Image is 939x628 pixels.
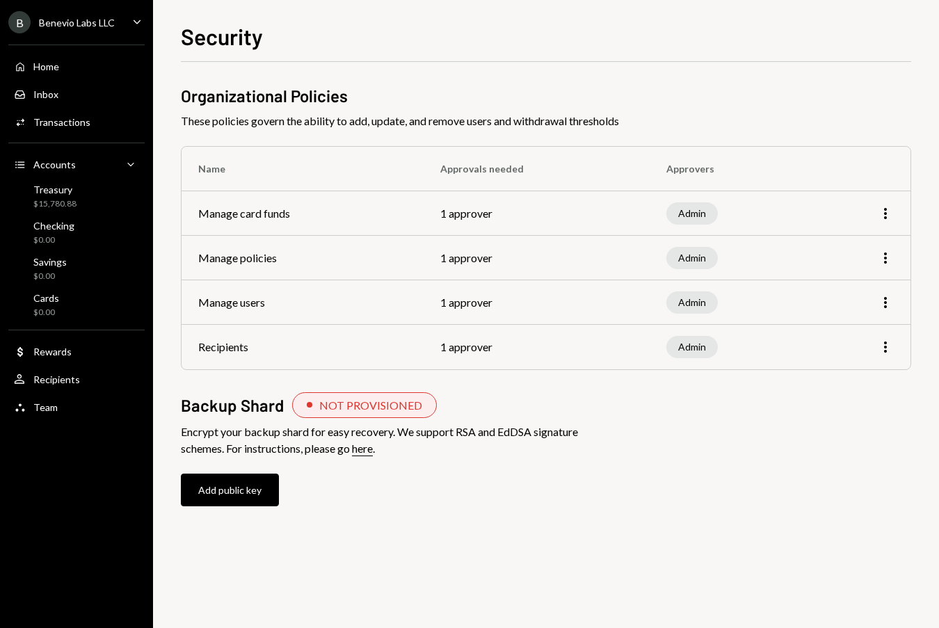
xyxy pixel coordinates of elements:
[33,307,59,319] div: $0.00
[181,394,284,417] h2: Backup Shard
[8,152,145,177] a: Accounts
[182,236,424,280] td: Manage policies
[33,61,59,72] div: Home
[8,394,145,419] a: Team
[182,325,424,369] td: Recipients
[8,109,145,134] a: Transactions
[8,11,31,33] div: B
[8,216,145,249] a: Checking$0.00
[8,81,145,106] a: Inbox
[33,88,58,100] div: Inbox
[33,292,59,304] div: Cards
[424,191,650,236] td: 1 approver
[33,159,76,170] div: Accounts
[33,220,74,232] div: Checking
[182,147,424,191] th: Name
[352,442,373,456] a: here
[424,280,650,325] td: 1 approver
[8,367,145,392] a: Recipients
[33,234,74,246] div: $0.00
[182,280,424,325] td: Manage users
[424,236,650,280] td: 1 approver
[33,198,77,210] div: $15,780.88
[181,113,911,129] span: These policies govern the ability to add, update, and remove users and withdrawal thresholds
[8,288,145,321] a: Cards$0.00
[39,17,115,29] div: Benevio Labs LLC
[666,247,718,269] div: Admin
[182,191,424,236] td: Manage card funds
[8,339,145,364] a: Rewards
[33,271,67,282] div: $0.00
[8,54,145,79] a: Home
[8,252,145,285] a: Savings$0.00
[181,474,279,506] button: Add public key
[33,256,67,268] div: Savings
[181,424,579,457] div: Encrypt your backup shard for easy recovery. We support RSA and EdDSA signature schemes. For inst...
[8,179,145,213] a: Treasury$15,780.88
[33,346,72,357] div: Rewards
[666,202,718,225] div: Admin
[181,84,348,107] h2: Organizational Policies
[319,398,422,412] div: NOT PROVISIONED
[33,401,58,413] div: Team
[33,116,90,128] div: Transactions
[33,373,80,385] div: Recipients
[666,336,718,358] div: Admin
[424,325,650,369] td: 1 approver
[666,291,718,314] div: Admin
[650,147,814,191] th: Approvers
[424,147,650,191] th: Approvals needed
[33,184,77,195] div: Treasury
[181,22,263,50] h1: Security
